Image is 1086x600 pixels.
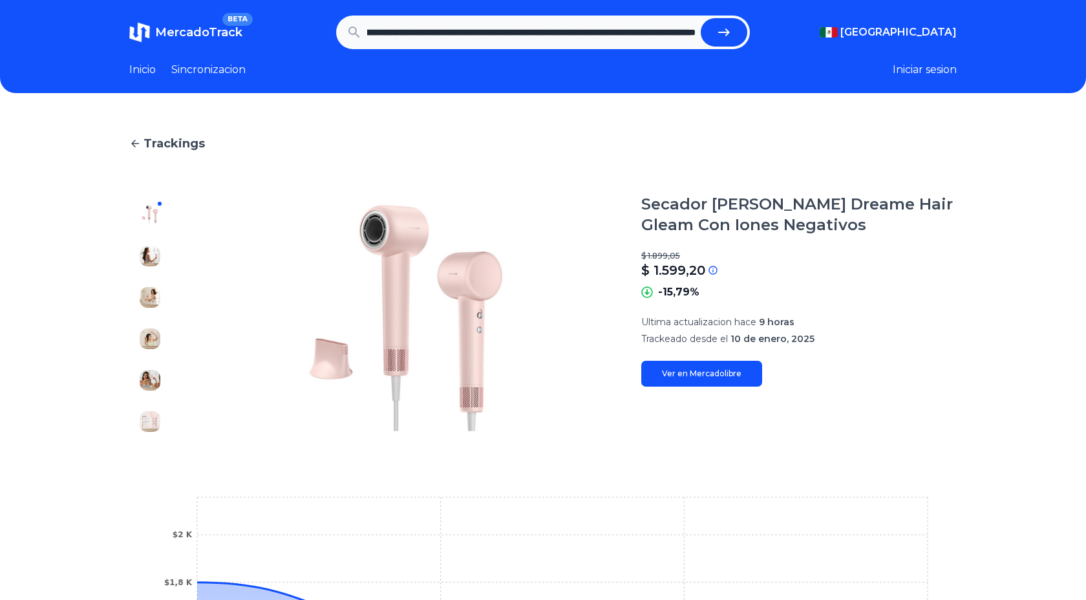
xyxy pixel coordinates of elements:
img: Secador De Cabello Dreame Hair Gleam Con Iones Negativos [197,194,615,442]
span: Ultima actualizacion hace [641,316,756,328]
tspan: $2 K [173,530,193,539]
img: Secador De Cabello Dreame Hair Gleam Con Iones Negativos [140,370,160,391]
button: [GEOGRAPHIC_DATA] [820,25,957,40]
img: Secador De Cabello Dreame Hair Gleam Con Iones Negativos [140,287,160,308]
p: $ 1.899,05 [641,251,957,261]
img: Secador De Cabello Dreame Hair Gleam Con Iones Negativos [140,328,160,349]
a: Sincronizacion [171,62,246,78]
span: [GEOGRAPHIC_DATA] [840,25,957,40]
button: Iniciar sesion [893,62,957,78]
span: 9 horas [759,316,794,328]
p: -15,79% [658,284,699,300]
img: Secador De Cabello Dreame Hair Gleam Con Iones Negativos [140,411,160,432]
img: Mexico [820,27,838,37]
tspan: $1,8 K [164,578,193,587]
img: Secador De Cabello Dreame Hair Gleam Con Iones Negativos [140,246,160,266]
span: BETA [222,13,253,26]
span: Trackings [144,134,205,153]
span: 10 de enero, 2025 [730,333,814,345]
img: Secador De Cabello Dreame Hair Gleam Con Iones Negativos [140,204,160,225]
a: Inicio [129,62,156,78]
span: MercadoTrack [155,25,242,39]
span: Trackeado desde el [641,333,728,345]
img: MercadoTrack [129,22,150,43]
h1: Secador [PERSON_NAME] Dreame Hair Gleam Con Iones Negativos [641,194,957,235]
p: $ 1.599,20 [641,261,705,279]
a: Ver en Mercadolibre [641,361,762,387]
a: MercadoTrackBETA [129,22,242,43]
a: Trackings [129,134,957,153]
